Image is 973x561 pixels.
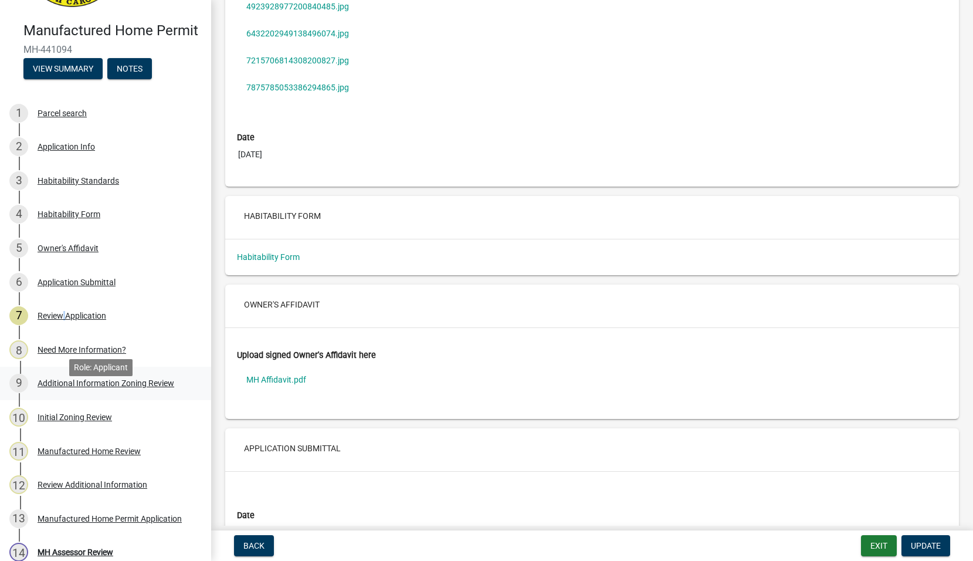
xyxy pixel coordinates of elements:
button: Back [234,535,274,556]
div: 2 [9,137,28,156]
div: 8 [9,340,28,359]
div: Habitability Standards [38,177,119,185]
div: 13 [9,509,28,528]
div: 6 [9,273,28,292]
button: View Summary [23,58,103,79]
div: Additional Information Zoning Review [38,379,174,387]
a: 7215706814308200827.jpg [237,47,947,74]
button: Owner's Affidavit [235,294,329,315]
div: Initial Zoning Review [38,413,112,421]
div: 11 [9,442,28,461]
div: Need More Information? [38,346,126,354]
div: Review Application [38,312,106,320]
div: 4 [9,205,28,224]
div: Application Submittal [38,278,116,286]
div: Manufactured Home Review [38,447,141,455]
div: 5 [9,239,28,258]
a: 7875785053386294865.jpg [237,74,947,101]
h4: Manufactured Home Permit [23,22,202,39]
div: 12 [9,475,28,494]
button: Notes [107,58,152,79]
div: MH Assessor Review [38,548,113,556]
div: Parcel search [38,109,87,117]
div: 10 [9,408,28,427]
span: Update [911,541,941,550]
span: MH-441094 [23,44,188,55]
div: 1 [9,104,28,123]
div: Manufactured Home Permit Application [38,515,182,523]
div: Application Info [38,143,95,151]
div: 7 [9,306,28,325]
button: Update [901,535,950,556]
wm-modal-confirm: Notes [107,65,152,74]
a: MH Affidavit.pdf [237,366,947,393]
a: Habitability Form [237,252,300,262]
div: Role: Applicant [69,359,133,376]
div: 9 [9,374,28,393]
div: 3 [9,171,28,190]
a: 6432202949138496074.jpg [237,20,947,47]
button: Habitability Form [235,205,330,227]
wm-modal-confirm: Summary [23,65,103,74]
label: Upload signed Owner's Affidavit here [237,352,376,360]
span: Back [243,541,265,550]
label: Date [237,134,255,142]
button: Exit [861,535,897,556]
div: Review Additional Information [38,481,147,489]
button: Application Submittal [235,438,350,459]
div: Owner's Affidavit [38,244,99,252]
label: Date [237,512,255,520]
div: Habitability Form [38,210,100,218]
